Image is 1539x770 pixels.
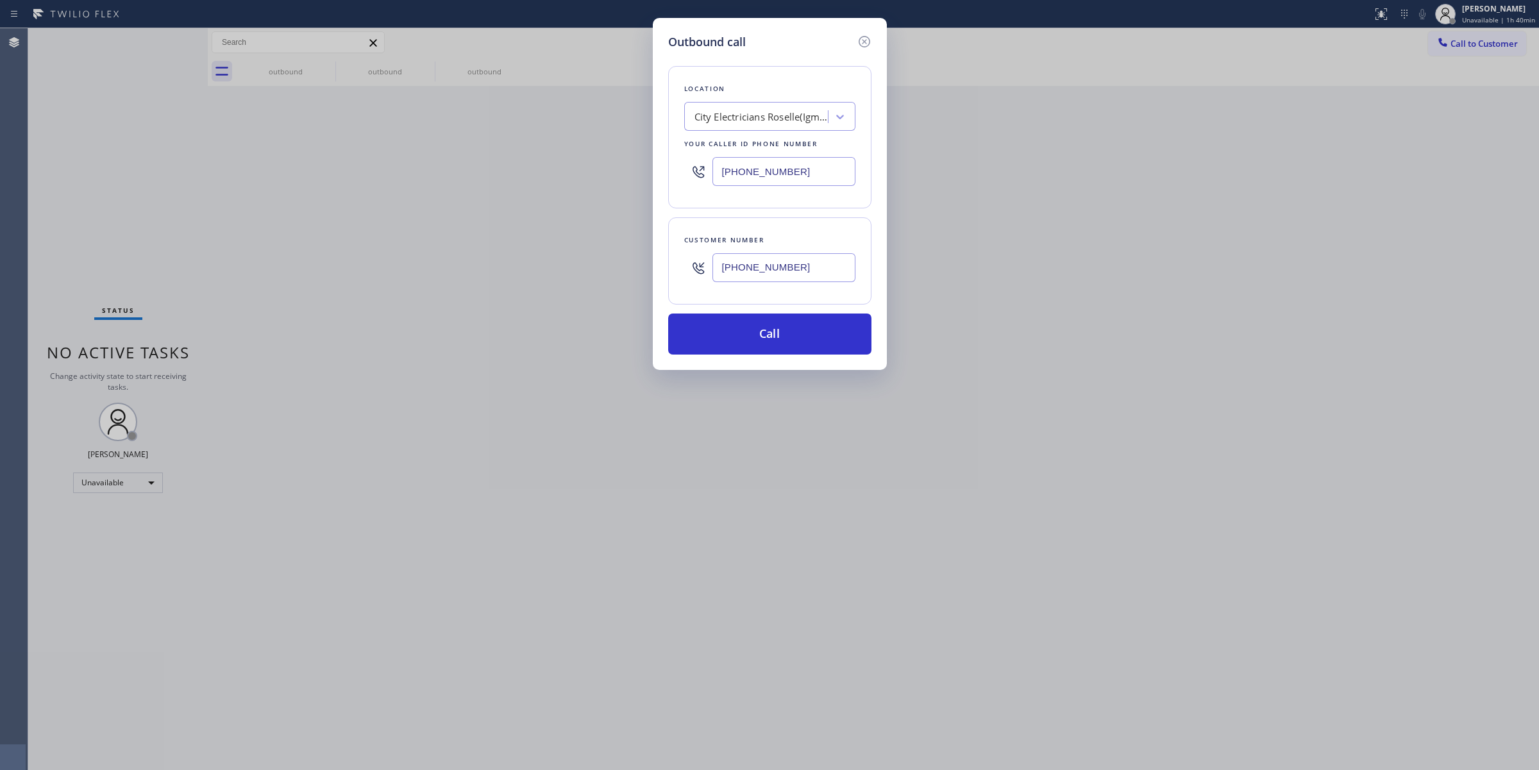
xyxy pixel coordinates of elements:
button: Call [668,314,871,355]
div: Location [684,82,855,96]
div: Your caller id phone number [684,137,855,151]
input: (123) 456-7890 [712,157,855,186]
input: (123) 456-7890 [712,253,855,282]
div: City Electricians Roselle(Igm Electrical & Construction Co Inc) [694,110,829,124]
div: Customer number [684,233,855,247]
h5: Outbound call [668,33,746,51]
